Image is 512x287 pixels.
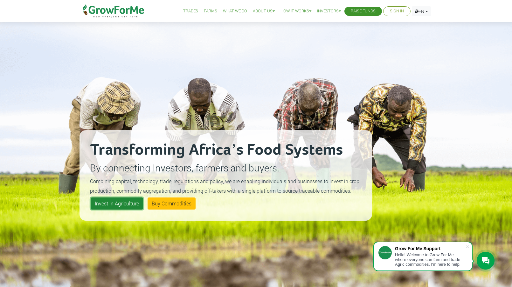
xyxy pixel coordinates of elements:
[223,8,247,15] a: What We Do
[390,8,404,15] a: Sign In
[280,8,311,15] a: How it Works
[395,252,466,267] div: Hello! Welcome to Grow For Me where everyone can farm and trade Agric commodities. I'm here to help.
[351,8,376,15] a: Raise Funds
[253,8,275,15] a: About Us
[317,8,341,15] a: Investors
[148,197,196,210] a: Buy Commodities
[204,8,217,15] a: Farms
[395,246,466,251] div: Grow For Me Support
[90,141,362,160] h2: Transforming Africa’s Food Systems
[412,6,431,16] a: EN
[183,8,198,15] a: Trades
[91,197,143,210] a: Invest in Agriculture
[90,178,359,194] small: Combining capital, technology, trade, regulations and policy, we are enabling individuals and bus...
[90,161,362,175] p: By connecting Investors, farmers and buyers.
